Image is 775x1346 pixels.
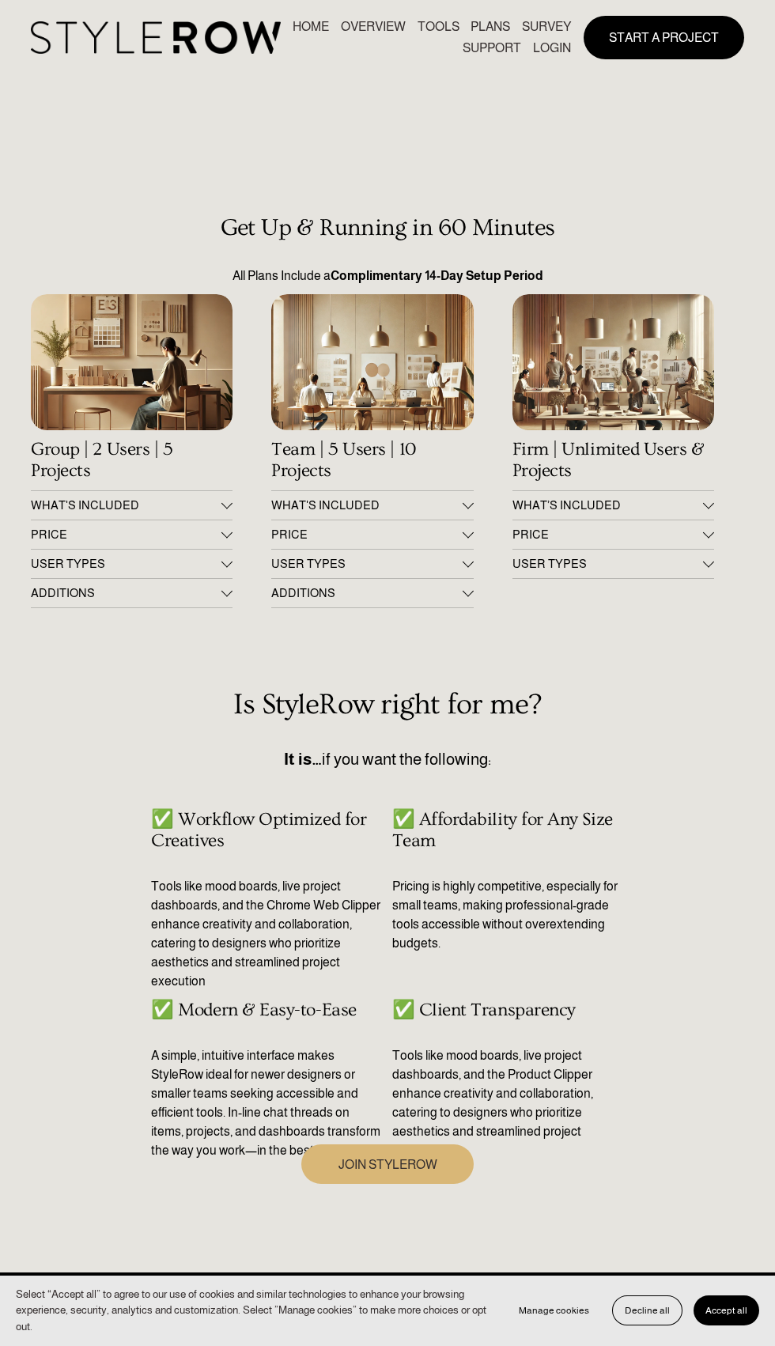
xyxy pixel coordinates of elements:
h4: Group | 2 Users | 5 Projects [31,439,232,482]
button: PRICE [31,520,232,549]
strong: Complimentary 14-Day Setup Period [331,269,543,282]
strong: It is… [284,750,322,768]
button: ADDITIONS [31,579,232,607]
button: PRICE [271,520,473,549]
p: if you want the following: [31,747,744,771]
span: ADDITIONS [31,587,221,599]
button: Accept all [694,1295,759,1325]
p: Tools like mood boards, live project dashboards, and the Chrome Web Clipper enhance creativity an... [151,877,383,991]
button: WHAT’S INCLUDED [512,491,714,520]
span: PRICE [31,528,221,541]
img: StyleRow [31,21,280,54]
span: Decline all [625,1305,670,1316]
button: PRICE [512,520,714,549]
h4: Firm | Unlimited Users & Projects [512,439,714,482]
p: Tools like mood boards, live project dashboards, and the Product Clipper enhance creativity and c... [392,1046,624,1160]
span: Manage cookies [519,1305,589,1316]
p: A simple, intuitive interface makes StyleRow ideal for newer designers or smaller teams seeking a... [151,1046,383,1160]
button: WHAT'S INCLUDED [271,491,473,520]
button: WHAT'S INCLUDED [31,491,232,520]
button: Manage cookies [507,1295,601,1325]
h4: ✅ Client Transparency [392,1000,624,1021]
span: USER TYPES [271,558,462,570]
a: PLANS [471,16,510,37]
p: All Plans Include a [31,267,744,285]
a: SURVEY [522,16,571,37]
a: folder dropdown [463,37,521,59]
h4: Team | 5 Users | 10 Projects [271,439,473,482]
h4: ✅ Modern & Easy-to-Ease [151,1000,383,1021]
p: Pricing is highly competitive, especially for small teams, making professional-grade tools access... [392,877,624,953]
button: ADDITIONS [271,579,473,607]
button: USER TYPES [271,550,473,578]
span: Accept all [705,1305,747,1316]
span: WHAT'S INCLUDED [31,499,221,512]
h3: Get Up & Running in 60 Minutes [31,214,744,241]
h4: ✅ Workflow Optimized for Creatives [151,809,383,852]
button: USER TYPES [512,550,714,578]
p: Select “Accept all” to agree to our use of cookies and similar technologies to enhance your brows... [16,1287,491,1335]
a: START A PROJECT [584,16,744,59]
button: USER TYPES [31,550,232,578]
span: USER TYPES [31,558,221,570]
h2: Is StyleRow right for me? [31,689,744,721]
a: TOOLS [418,16,459,37]
span: SUPPORT [463,39,521,58]
a: LOGIN [533,37,571,59]
span: PRICE [512,528,703,541]
span: PRICE [271,528,462,541]
span: ADDITIONS [271,587,462,599]
a: HOME [293,16,329,37]
a: JOIN STYLEROW [301,1144,473,1184]
a: OVERVIEW [341,16,406,37]
span: WHAT'S INCLUDED [271,499,462,512]
h4: ✅ Affordability for Any Size Team [392,809,624,852]
span: WHAT’S INCLUDED [512,499,703,512]
button: Decline all [612,1295,682,1325]
span: USER TYPES [512,558,703,570]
